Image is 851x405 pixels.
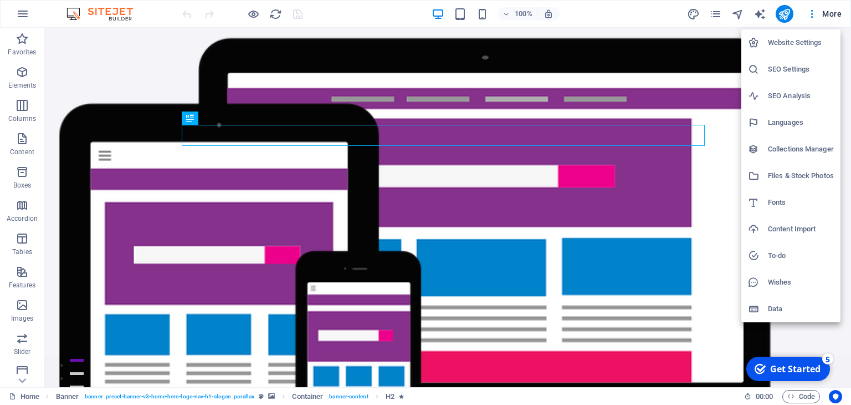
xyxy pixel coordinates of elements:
div: Get Started 5 items remaining, 0% complete [6,4,90,29]
button: 3 [25,358,39,361]
h6: Languages [768,116,834,129]
h6: Collections Manager [768,143,834,156]
h6: Fonts [768,196,834,209]
h6: Wishes [768,276,834,289]
h6: SEO Analysis [768,89,834,103]
button: 1 [25,331,39,334]
h6: SEO Settings [768,63,834,76]
h6: To-do [768,249,834,262]
div: Get Started [30,11,80,23]
h6: Content Import [768,222,834,236]
h6: Files & Stock Photos [768,169,834,183]
h6: Data [768,302,834,316]
h6: Website Settings [768,36,834,49]
div: 5 [82,1,93,12]
button: 2 [25,345,39,347]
